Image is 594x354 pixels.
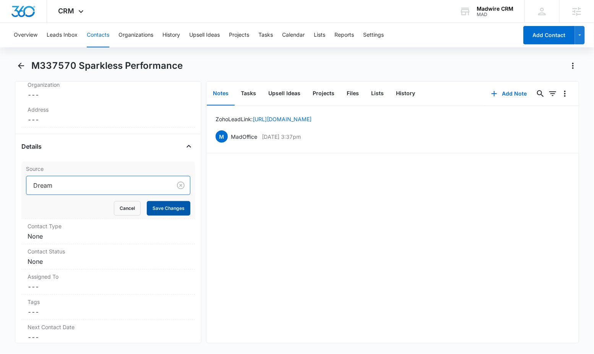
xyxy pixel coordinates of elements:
p: [DATE] 3:37pm [262,133,301,141]
div: Address--- [21,102,195,128]
button: Overflow Menu [559,88,571,100]
button: Tasks [258,23,273,47]
button: Notes [207,82,235,106]
h1: M337570 Sparkless Performance [31,60,183,71]
button: Projects [307,82,341,106]
button: Cancel [114,201,141,216]
button: Contacts [87,23,109,47]
button: Close [183,140,195,153]
label: Next Contact Date [28,323,189,331]
h4: Details [21,142,42,151]
dd: --- [28,115,189,124]
label: Assigned To [28,273,189,281]
label: Address [28,106,189,114]
div: Next Contact Date--- [21,320,195,345]
button: Leads Inbox [47,23,78,47]
label: Contact Type [28,222,189,230]
dd: None [28,257,189,266]
button: Lists [314,23,325,47]
dd: --- [28,90,189,99]
button: History [390,82,421,106]
div: Contact TypeNone [21,219,195,244]
button: Overview [14,23,37,47]
div: account name [477,6,513,12]
dd: --- [28,307,189,317]
span: M [216,130,228,143]
button: Upsell Ideas [189,23,220,47]
button: Settings [363,23,384,47]
button: Files [341,82,365,106]
label: Organization [28,81,189,89]
button: Calendar [282,23,305,47]
p: Zoho Lead Link: [216,115,312,123]
div: account id [477,12,513,17]
button: Filters [547,88,559,100]
span: CRM [58,7,75,15]
button: Add Note [484,84,534,103]
div: Tags--- [21,295,195,320]
label: Source [26,165,190,173]
div: Assigned To--- [21,270,195,295]
a: [URL][DOMAIN_NAME] [253,116,312,122]
div: Organization--- [21,78,195,102]
button: Search... [534,88,547,100]
button: Tasks [235,82,262,106]
label: Contact Status [28,247,189,255]
button: Save Changes [147,201,190,216]
button: Organizations [118,23,153,47]
button: History [162,23,180,47]
button: Reports [334,23,354,47]
button: Projects [229,23,249,47]
div: Contact StatusNone [21,244,195,270]
button: Clear [175,179,187,192]
dd: --- [28,333,189,342]
button: Back [15,60,27,72]
button: Upsell Ideas [262,82,307,106]
label: Tags [28,298,189,306]
button: Add Contact [523,26,575,44]
p: MadOffice [231,133,257,141]
button: Lists [365,82,390,106]
dd: --- [28,282,189,291]
dd: None [28,232,189,241]
button: Actions [567,60,579,72]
